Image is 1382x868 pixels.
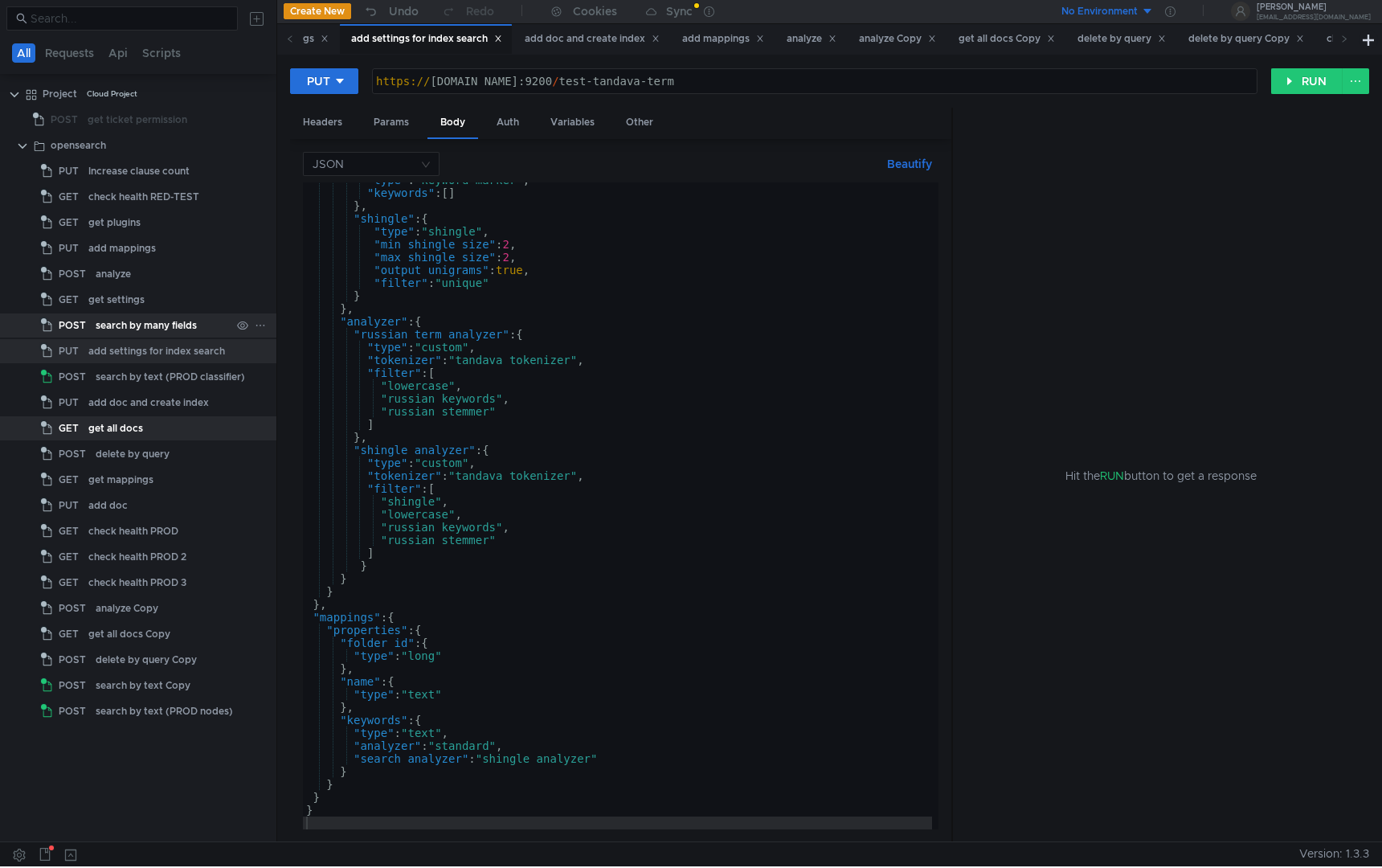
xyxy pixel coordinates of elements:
[59,596,86,620] span: POST
[59,416,79,440] span: GET
[40,43,99,63] button: Requests
[682,31,764,47] div: add mappings
[59,365,86,389] span: POST
[59,519,79,543] span: GET
[59,493,79,518] span: PUT
[787,31,836,47] div: analyze
[88,519,178,543] div: check health PROD
[137,43,186,63] button: Scripts
[59,159,79,183] span: PUT
[59,262,86,286] span: POST
[59,391,79,415] span: PUT
[59,571,79,595] span: GET
[1271,68,1343,94] button: RUN
[96,648,197,672] div: delete by query Copy
[88,108,187,132] div: get ticket permission
[88,545,186,569] div: check health PROD 2
[1061,4,1138,19] div: No Environment
[88,416,143,440] div: get all docs
[538,108,607,137] div: Variables
[59,545,79,569] span: GET
[87,82,137,106] div: Cloud Project
[284,3,351,19] button: Create New
[351,31,502,47] div: add settings for index search
[51,108,78,132] span: POST
[1299,842,1369,866] span: Version: 1.3.3
[96,313,197,338] div: search by many fields
[59,674,86,698] span: POST
[59,622,79,646] span: GET
[59,468,79,492] span: GET
[59,313,86,338] span: POST
[859,31,936,47] div: analyze Copy
[59,699,86,723] span: POST
[466,2,494,21] div: Redo
[88,391,209,415] div: add doc and create index
[59,648,86,672] span: POST
[88,468,153,492] div: get mappings
[104,43,133,63] button: Api
[96,674,190,698] div: search by text Copy
[96,442,170,466] div: delete by query
[59,288,79,312] span: GET
[290,68,358,94] button: PUT
[88,339,225,363] div: add settings for index search
[59,211,79,235] span: GET
[88,622,170,646] div: get all docs Copy
[959,31,1055,47] div: get all docs Copy
[88,493,128,518] div: add doc
[96,365,245,389] div: search by text (PROD classifier)
[573,2,617,21] div: Cookies
[88,185,199,209] div: check health RED-TEST
[88,571,186,595] div: check health PROD 3
[59,236,79,260] span: PUT
[307,72,330,90] div: PUT
[290,108,355,137] div: Headers
[613,108,666,137] div: Other
[96,699,233,723] div: search by text (PROD nodes)
[59,185,79,209] span: GET
[389,2,419,21] div: Undo
[1257,14,1371,20] div: [EMAIL_ADDRESS][DOMAIN_NAME]
[484,108,532,137] div: Auth
[88,288,145,312] div: get settings
[96,596,158,620] div: analyze Copy
[88,236,156,260] div: add mappings
[1065,467,1257,485] span: Hit the button to get a response
[881,154,938,174] button: Beautify
[1100,469,1124,483] span: RUN
[666,6,693,17] div: Sync
[88,211,141,235] div: get plugins
[88,159,190,183] div: Increase clause count
[31,10,228,27] input: Search...
[1257,3,1371,11] div: [PERSON_NAME]
[51,133,106,158] div: opensearch
[59,442,86,466] span: POST
[1077,31,1166,47] div: delete by query
[361,108,422,137] div: Params
[12,43,35,63] button: All
[96,262,131,286] div: analyze
[59,339,79,363] span: PUT
[525,31,660,47] div: add doc and create index
[427,108,478,139] div: Body
[43,82,77,106] div: Project
[1188,31,1304,47] div: delete by query Copy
